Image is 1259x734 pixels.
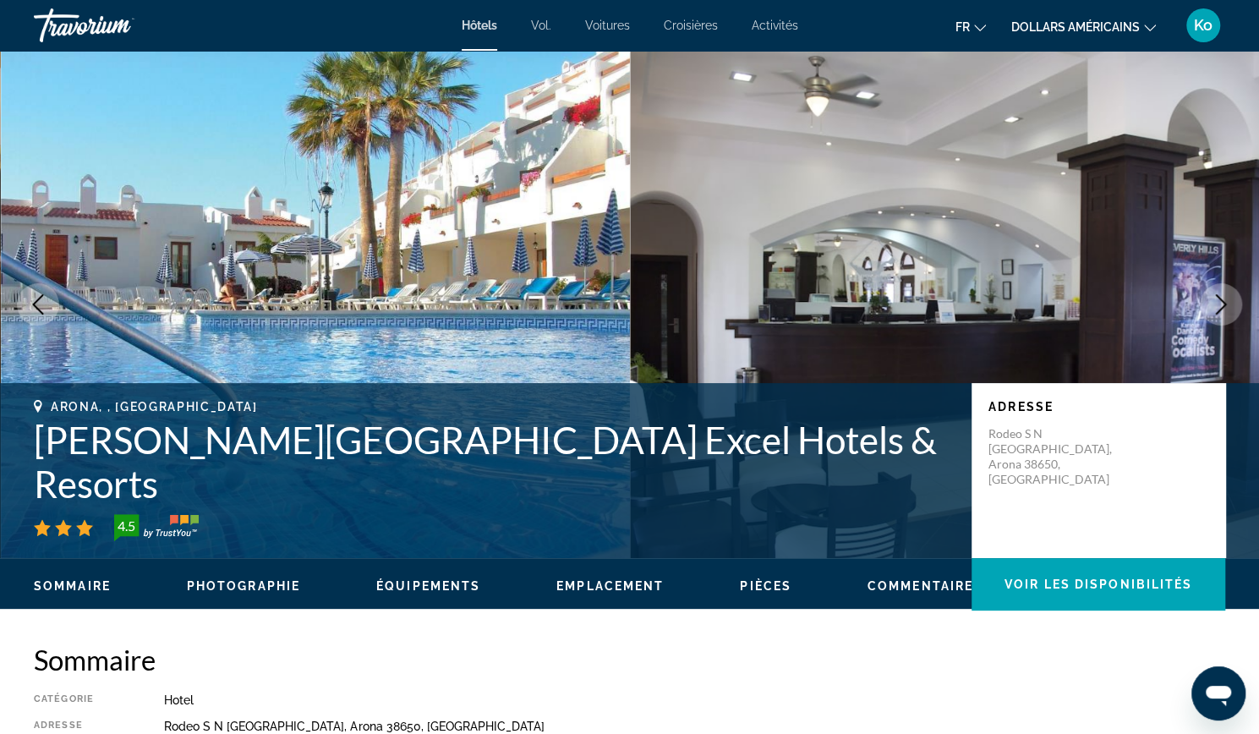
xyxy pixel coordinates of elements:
[109,516,143,536] div: 4.5
[1011,14,1156,39] button: Changer de devise
[1194,16,1212,34] font: Ko
[1011,20,1140,34] font: dollars américains
[1191,666,1245,720] iframe: Bouton de lancement de la fenêtre de messagerie
[740,578,791,594] button: Pièces
[1004,578,1192,591] span: Voir les disponibilités
[34,3,203,47] a: Travorium
[376,579,480,593] span: Équipements
[114,514,199,541] img: trustyou-badge-hor.svg
[462,19,497,32] a: Hôtels
[955,20,970,34] font: fr
[34,643,1225,676] h2: Sommaire
[164,693,1225,707] div: Hotel
[51,400,258,414] span: Arona, , [GEOGRAPHIC_DATA]
[955,14,986,39] button: Changer de langue
[1181,8,1225,43] button: Menu utilisateur
[740,579,791,593] span: Pièces
[531,19,551,32] a: Vol.
[585,19,630,32] a: Voitures
[34,579,111,593] span: Sommaire
[664,19,718,32] a: Croisières
[34,693,122,707] div: Catégorie
[34,578,111,594] button: Sommaire
[187,579,300,593] span: Photographie
[988,400,1208,414] p: Adresse
[972,558,1225,611] button: Voir les disponibilités
[988,426,1124,487] p: Rodeo S N [GEOGRAPHIC_DATA], Arona 38650, [GEOGRAPHIC_DATA]
[556,579,664,593] span: Emplacement
[187,578,300,594] button: Photographie
[17,283,59,326] button: Previous image
[34,418,955,506] h1: [PERSON_NAME][GEOGRAPHIC_DATA] Excel Hotels & Resorts
[868,578,983,594] button: Commentaires
[376,578,480,594] button: Équipements
[752,19,798,32] a: Activités
[164,720,1225,733] div: Rodeo S N [GEOGRAPHIC_DATA], Arona 38650, [GEOGRAPHIC_DATA]
[34,720,122,733] div: Adresse
[1200,283,1242,326] button: Next image
[868,579,983,593] span: Commentaires
[556,578,664,594] button: Emplacement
